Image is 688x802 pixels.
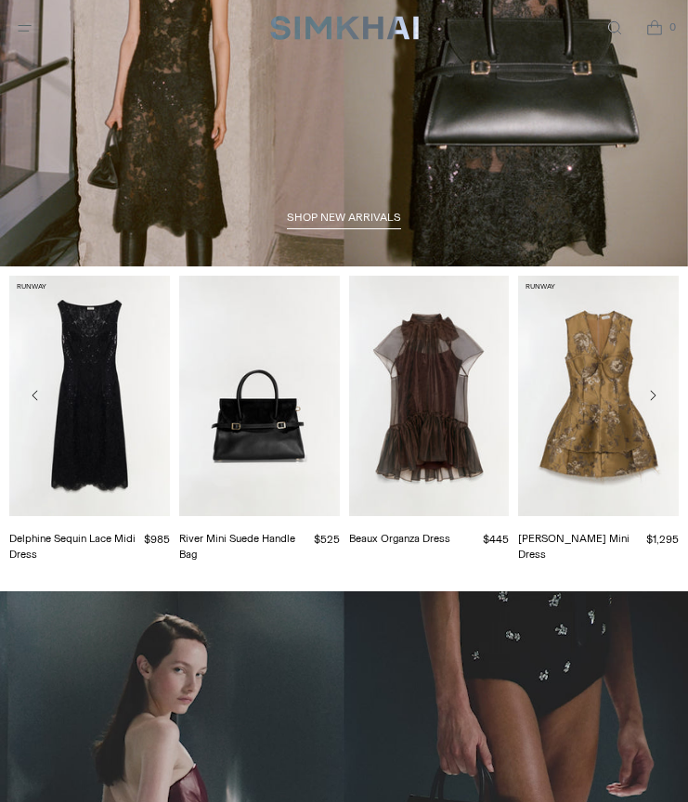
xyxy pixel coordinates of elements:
a: SIMKHAI [270,15,419,42]
a: Delphine Sequin Lace Midi Dress [9,532,136,561]
a: [PERSON_NAME] Mini Dress [518,532,630,561]
a: Open search modal [595,9,633,47]
button: Move to next carousel slide [636,379,669,412]
a: River Mini Suede Handle Bag [179,532,295,561]
button: Open menu modal [6,9,44,47]
a: Open cart modal [635,9,673,47]
button: Move to previous carousel slide [19,379,52,412]
span: 0 [664,19,681,35]
a: Beaux Organza Dress [349,532,450,545]
span: shop new arrivals [287,211,401,224]
a: shop new arrivals [287,211,401,229]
